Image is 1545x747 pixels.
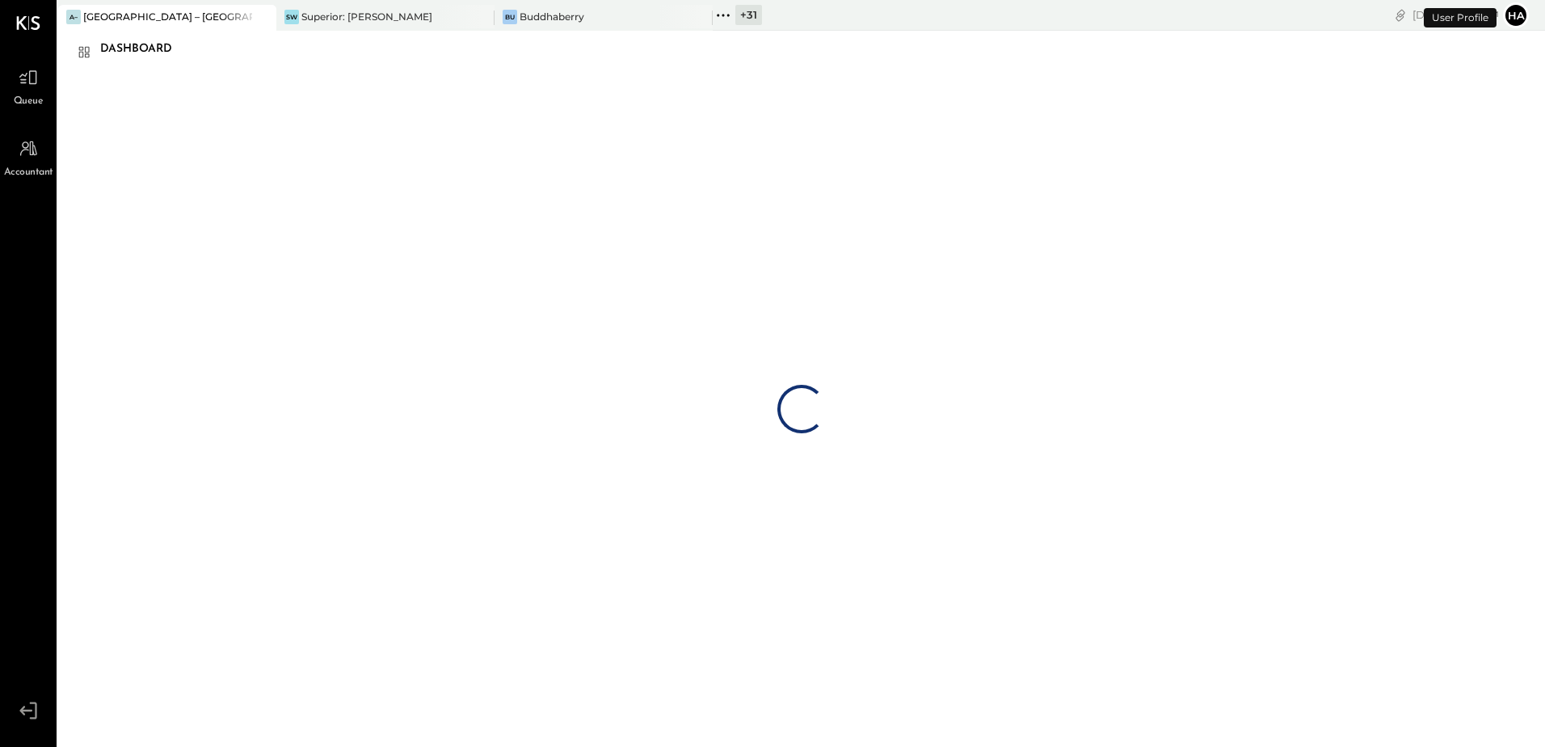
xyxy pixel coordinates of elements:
div: [DATE] [1412,7,1499,23]
div: Bu [503,10,517,24]
div: Superior: [PERSON_NAME] [301,10,432,23]
a: Accountant [1,133,56,180]
div: Dashboard [100,36,188,62]
div: A– [66,10,81,24]
span: Queue [14,95,44,109]
span: Accountant [4,166,53,180]
button: Ha [1503,2,1529,28]
div: SW [284,10,299,24]
div: User Profile [1424,8,1497,27]
div: Buddhaberry [520,10,584,23]
a: Queue [1,62,56,109]
div: copy link [1392,6,1408,23]
div: + 31 [735,5,762,25]
div: [GEOGRAPHIC_DATA] – [GEOGRAPHIC_DATA] [83,10,252,23]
